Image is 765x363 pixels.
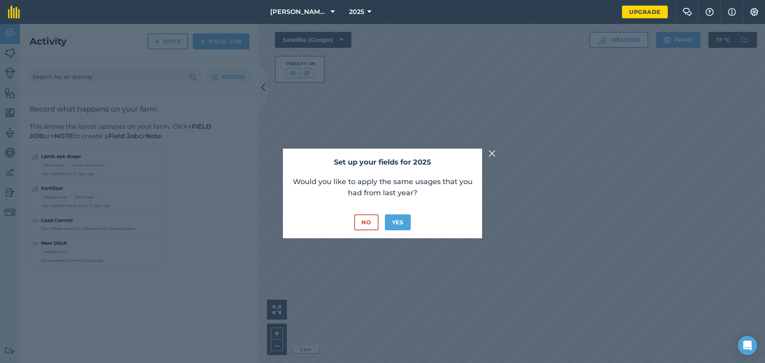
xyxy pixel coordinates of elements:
h2: Set up your fields for 2025 [291,157,474,168]
img: svg+xml;base64,PHN2ZyB4bWxucz0iaHR0cDovL3d3dy53My5vcmcvMjAwMC9zdmciIHdpZHRoPSIxNyIgaGVpZ2h0PSIxNy... [728,7,736,17]
button: Yes [385,214,411,230]
img: A cog icon [749,8,759,16]
p: Would you like to apply the same usages that you had from last year? [291,176,474,198]
img: Two speech bubbles overlapping with the left bubble in the forefront [683,8,692,16]
img: A question mark icon [705,8,714,16]
a: Upgrade [622,6,668,18]
div: Open Intercom Messenger [738,336,757,355]
span: 2025 [349,7,364,17]
span: [PERSON_NAME] Family Farms [270,7,328,17]
img: svg+xml;base64,PHN2ZyB4bWxucz0iaHR0cDovL3d3dy53My5vcmcvMjAwMC9zdmciIHdpZHRoPSIyMiIgaGVpZ2h0PSIzMC... [488,149,496,158]
img: fieldmargin Logo [8,6,20,18]
button: No [354,214,378,230]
